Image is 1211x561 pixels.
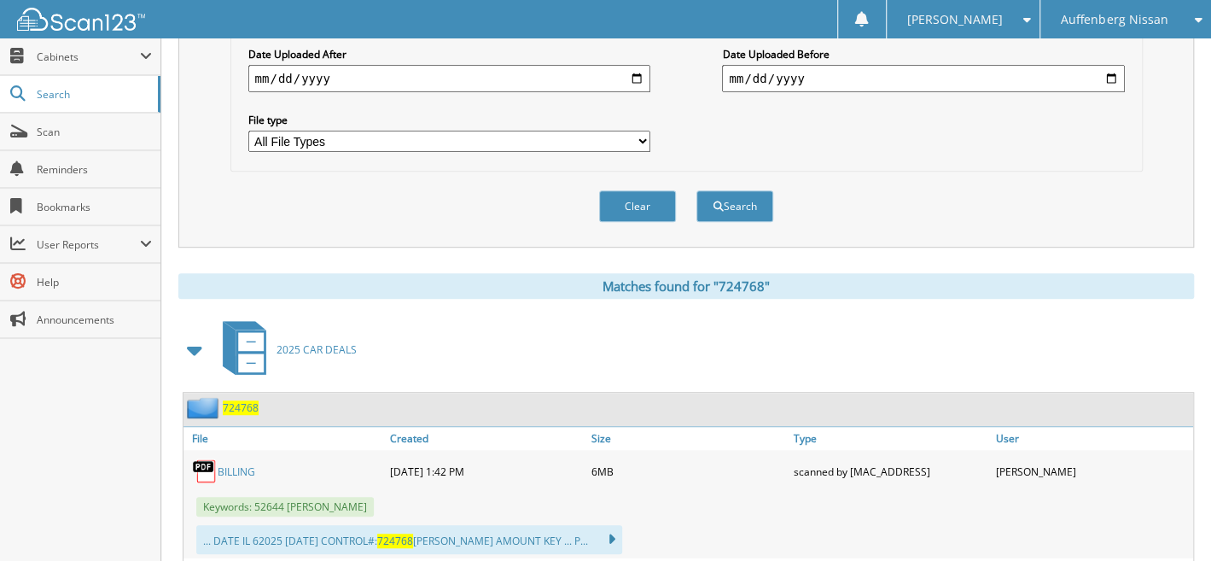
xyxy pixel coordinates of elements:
a: Type [789,427,992,450]
button: Search [696,190,773,222]
label: File type [248,113,650,127]
span: Help [37,275,152,289]
span: 2025 CAR DEALS [277,342,357,357]
div: ... DATE IL 62025 [DATE] CONTROL#: [PERSON_NAME] AMOUNT KEY ... P... [196,525,622,554]
div: [DATE] 1:42 PM [386,454,588,488]
div: [PERSON_NAME] [991,454,1193,488]
span: Search [37,87,149,102]
a: Size [587,427,789,450]
input: end [722,65,1124,92]
img: folder2.png [187,397,223,418]
div: scanned by [MAC_ADDRESS] [789,454,992,488]
iframe: Chat Widget [1126,479,1211,561]
span: Announcements [37,313,152,327]
span: 724768 [377,534,413,548]
span: [PERSON_NAME] [907,15,1003,25]
span: Keywords: 52644 [PERSON_NAME] [196,497,374,517]
a: 724768 [223,400,259,415]
button: Clear [599,190,676,222]
a: File [183,427,386,450]
span: Auffenberg Nissan [1061,15,1167,25]
label: Date Uploaded Before [722,47,1124,61]
img: PDF.png [192,459,218,484]
span: Cabinets [37,50,140,64]
span: Bookmarks [37,200,152,214]
label: Date Uploaded After [248,47,650,61]
input: start [248,65,650,92]
span: Reminders [37,162,152,177]
a: User [991,427,1193,450]
img: scan123-logo-white.svg [17,8,145,31]
a: 2025 CAR DEALS [213,316,357,383]
div: 6MB [587,454,789,488]
a: BILLING [218,465,255,479]
span: User Reports [37,237,140,252]
a: Created [386,427,588,450]
div: Matches found for "724768" [178,273,1194,299]
span: Scan [37,125,152,139]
